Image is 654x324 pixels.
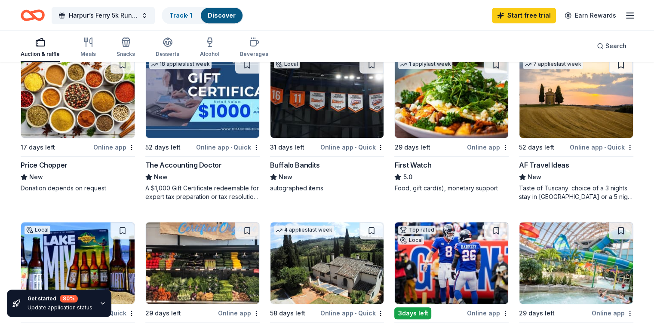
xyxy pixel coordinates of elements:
div: Online app Quick [570,142,633,153]
a: Home [21,5,45,25]
div: 52 days left [145,142,181,153]
div: Online app Quick [196,142,260,153]
div: Alcohol [200,51,219,58]
img: Image for First Watch [395,56,508,138]
div: Online app [218,308,260,318]
a: Image for AF Travel Ideas7 applieslast week52 days leftOnline app•QuickAF Travel IdeasNewTaste of... [519,56,633,201]
button: Meals [80,34,96,62]
img: Image for Adirondack Brewery [21,222,135,304]
div: Get started [28,295,92,303]
span: New [154,172,168,182]
div: Taste of Tuscany: choice of a 3 nights stay in [GEOGRAPHIC_DATA] or a 5 night stay in [GEOGRAPHIC... [519,184,633,201]
div: 4 applies last week [274,226,334,235]
div: Auction & raffle [21,51,60,58]
img: Image for The Kartrite [519,222,633,304]
div: AF Travel Ideas [519,160,569,170]
a: Earn Rewards [559,8,621,23]
span: • [355,310,356,317]
button: Alcohol [200,34,219,62]
a: Discover [208,12,236,19]
span: 5.0 [403,172,412,182]
div: Online app [467,308,509,318]
div: Online app [467,142,509,153]
div: 1 apply last week [398,60,452,69]
div: 29 days left [145,308,181,318]
div: 29 days left [519,308,555,318]
div: 80 % [60,295,78,303]
span: • [604,144,606,151]
img: Image for AF Travel Ideas [519,56,633,138]
div: Beverages [240,51,268,58]
div: Local [398,236,424,245]
a: Image for Price Chopper17 days leftOnline appPrice ChopperNewDonation depends on request [21,56,135,193]
div: 7 applies last week [523,60,583,69]
span: New [528,172,541,182]
button: Auction & raffle [21,34,60,62]
div: Local [274,60,300,68]
span: • [355,144,356,151]
div: Price Chopper [21,160,68,170]
button: Snacks [117,34,135,62]
div: Food, gift card(s), monetary support [394,184,509,193]
span: Harpur’s Ferry 5k Run/Walk for [MEDICAL_DATA] [69,10,138,21]
img: Image for MOM'S Organic Market [146,222,259,304]
div: 3 days left [394,307,431,319]
button: Desserts [156,34,179,62]
div: Buffalo Bandits [270,160,320,170]
a: Image for First Watch1 applylast week29 days leftOnline appFirst Watch5.0Food, gift card(s), mone... [394,56,509,193]
button: Beverages [240,34,268,62]
img: Image for Villa Sogni D’Oro [270,222,384,304]
a: Track· 1 [169,12,192,19]
span: • [230,144,232,151]
div: Snacks [117,51,135,58]
div: Update application status [28,304,92,311]
div: A $1,000 Gift Certificate redeemable for expert tax preparation or tax resolution services—recipi... [145,184,260,201]
div: 29 days left [394,142,430,153]
div: 17 days left [21,142,55,153]
div: Desserts [156,51,179,58]
img: Image for The Accounting Doctor [146,56,259,138]
a: Start free trial [492,8,556,23]
div: Online app Quick [320,308,384,318]
div: autographed items [270,184,384,193]
img: Image for Price Chopper [21,56,135,138]
div: 52 days left [519,142,554,153]
div: Online app [592,308,633,318]
div: Online app Quick [320,142,384,153]
div: 58 days left [270,308,305,318]
div: 18 applies last week [149,60,212,69]
div: Donation depends on request [21,184,135,193]
span: Search [605,41,626,51]
a: Image for The Accounting Doctor18 applieslast week52 days leftOnline app•QuickThe Accounting Doct... [145,56,260,201]
img: Image for New York Giants [395,222,508,304]
div: Online app [93,142,135,153]
span: New [29,172,43,182]
button: Harpur’s Ferry 5k Run/Walk for [MEDICAL_DATA] [52,7,155,24]
div: 31 days left [270,142,304,153]
div: First Watch [394,160,431,170]
div: Meals [80,51,96,58]
a: Image for Buffalo BanditsLocal31 days leftOnline app•QuickBuffalo BanditsNewautographed items [270,56,384,193]
span: New [279,172,292,182]
button: Track· 1Discover [162,7,243,24]
div: The Accounting Doctor [145,160,222,170]
img: Image for Buffalo Bandits [270,56,384,138]
button: Search [590,37,633,55]
div: Local [25,226,50,234]
div: Top rated [398,226,436,234]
